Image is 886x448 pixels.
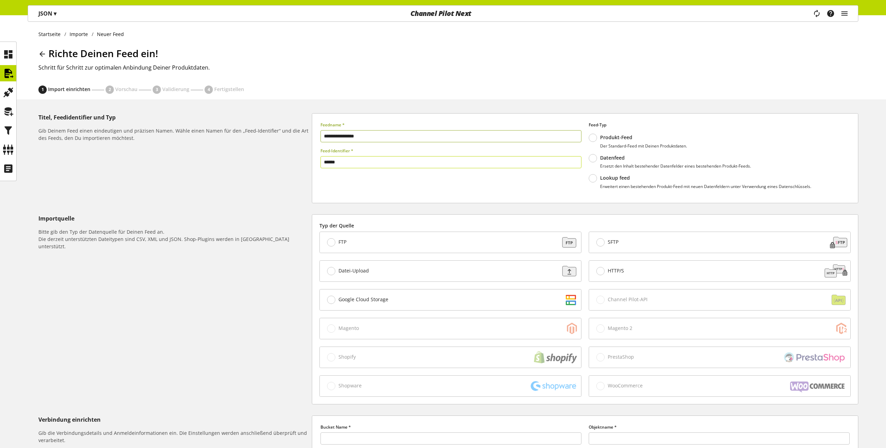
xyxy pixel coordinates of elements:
p: Erweitert einen bestehenden Produkt-Feed mit neuen Datenfeldern unter Verwendung eines Datenschlü... [600,184,811,189]
span: SFTP [608,239,618,245]
span: 1 [42,87,44,93]
span: Datei-Upload [338,268,369,274]
nav: main navigation [28,5,858,22]
span: 2 [109,87,111,93]
img: cbdcb026b331cf72755dc691680ce42b.svg [823,264,849,278]
span: Import einrichten [48,86,90,92]
span: Objektname * [589,424,617,430]
span: FTP [338,239,346,245]
p: Produkt-Feed [600,134,687,141]
span: Bucket Name * [320,424,351,430]
span: Feedname * [320,122,345,128]
img: 88a670171dbbdb973a11352c4ab52784.svg [555,235,580,249]
span: Vorschau [115,86,137,92]
h6: Gib die Verbindungsdetails und Anmeldeinformationen ein. Die Einstellungen werden anschließend üb... [38,429,309,444]
span: Feed-Identifier * [320,148,353,154]
h6: Gib Deinem Feed einen eindeutigen und präzisen Namen. Wähle einen Namen für den „Feed-Identifier“... [38,127,309,142]
p: Lookup feed [600,175,811,181]
h5: Titel, Feedidentifier und Typ [38,113,309,122]
p: Datenfeed [600,155,751,161]
span: Google Cloud Storage [338,296,388,303]
img: 1a078d78c93edf123c3bc3fa7bc6d87d.svg [825,235,849,249]
span: 4 [208,87,210,93]
h2: Schritt für Schritt zur optimalen Anbindung Deiner Produktdaten. [38,63,858,72]
span: ▾ [54,10,56,17]
span: HTTP/S [608,268,624,274]
span: Richte Deinen Feed ein! [48,47,158,60]
h5: Verbindung einrichten [38,415,309,424]
span: Fertigstellen [214,86,244,92]
p: Ersetzt den Inhalt bestehender Datenfelder eines bestehenden Produkt-Feeds. [600,163,751,169]
label: Typ der Quelle [319,222,851,229]
label: Feed-Typ [589,122,850,128]
h6: Bitte gib den Typ der Datenquelle für Deinen Feed an. Die derzeit unterstützten Dateitypen sind C... [38,228,309,250]
h5: Importquelle [38,214,309,223]
span: Validierung [162,86,189,92]
p: JSON [38,9,56,18]
span: 3 [156,87,158,93]
img: f3ac9b204b95d45582cf21fad1a323cf.svg [555,264,580,278]
img: d2dddd6c468e6a0b8c3bb85ba935e383.svg [555,293,580,307]
a: Importe [66,30,92,38]
p: Der Standard-Feed mit Deinen Produktdaten. [600,143,687,149]
a: Startseite [38,30,64,38]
